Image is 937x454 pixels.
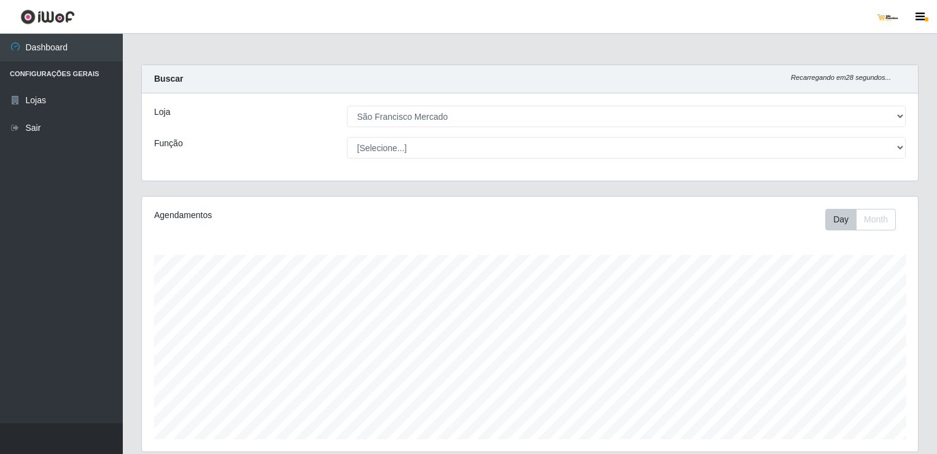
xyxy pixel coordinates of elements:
[825,209,906,230] div: Toolbar with button groups
[154,209,457,222] div: Agendamentos
[154,106,170,119] label: Loja
[825,209,896,230] div: First group
[825,209,857,230] button: Day
[856,209,896,230] button: Month
[154,137,183,150] label: Função
[20,9,75,25] img: CoreUI Logo
[791,74,891,81] i: Recarregando em 28 segundos...
[154,74,183,84] strong: Buscar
